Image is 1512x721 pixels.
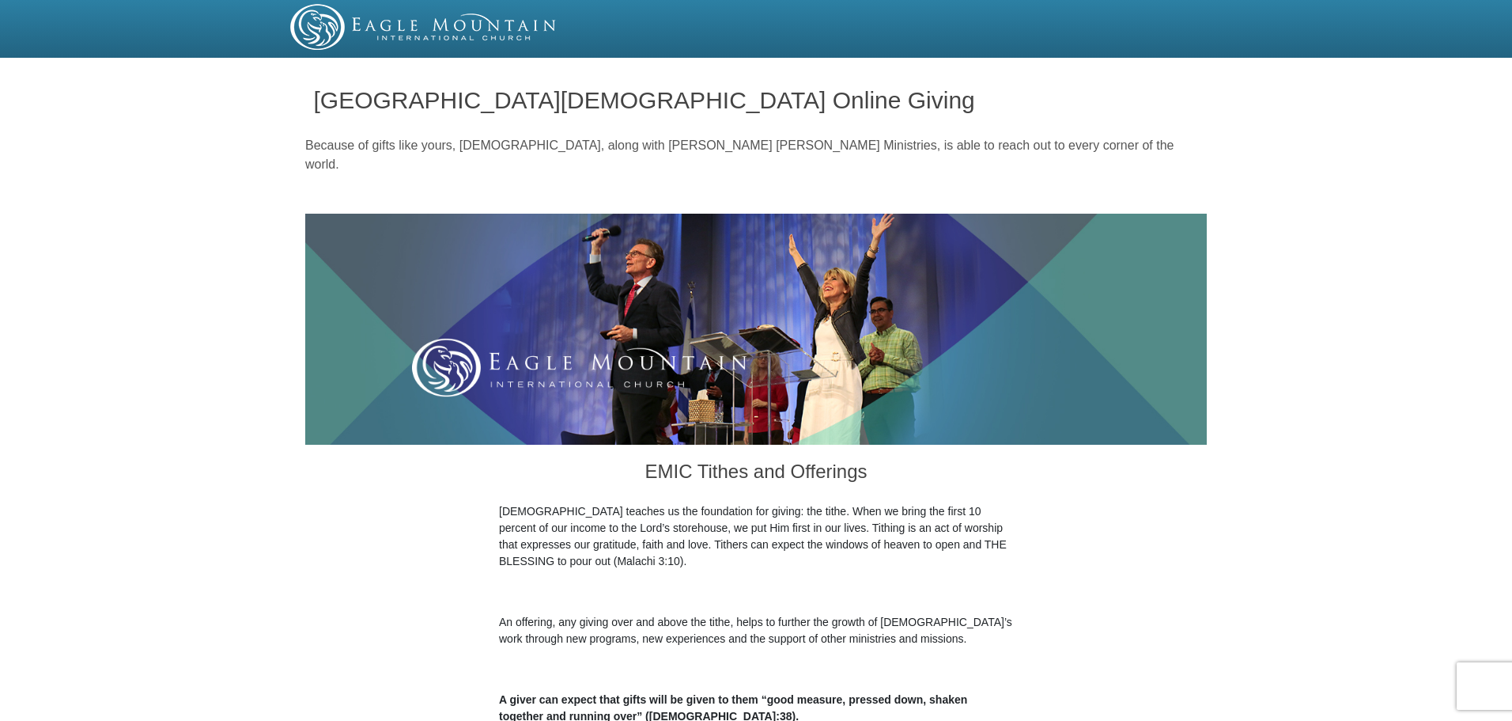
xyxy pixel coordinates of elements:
h3: EMIC Tithes and Offerings [499,445,1013,503]
img: EMIC [290,4,558,50]
p: Because of gifts like yours, [DEMOGRAPHIC_DATA], along with [PERSON_NAME] [PERSON_NAME] Ministrie... [305,136,1207,174]
p: An offering, any giving over and above the tithe, helps to further the growth of [DEMOGRAPHIC_DAT... [499,614,1013,647]
h1: [GEOGRAPHIC_DATA][DEMOGRAPHIC_DATA] Online Giving [314,87,1199,113]
p: [DEMOGRAPHIC_DATA] teaches us the foundation for giving: the tithe. When we bring the first 10 pe... [499,503,1013,570]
